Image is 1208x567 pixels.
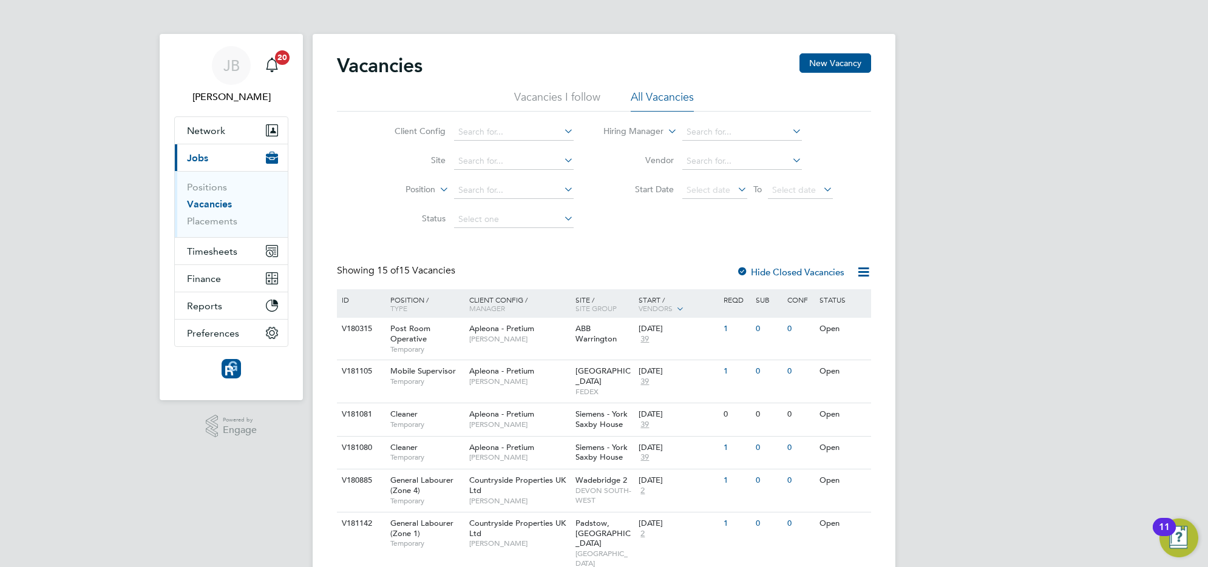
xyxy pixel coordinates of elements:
[816,318,869,340] div: Open
[365,184,435,196] label: Position
[390,442,418,452] span: Cleaner
[784,289,816,310] div: Conf
[187,300,222,312] span: Reports
[469,538,569,548] span: [PERSON_NAME]
[1159,527,1170,543] div: 11
[187,327,239,339] span: Preferences
[469,496,569,506] span: [PERSON_NAME]
[469,409,534,419] span: Apleona - Pretium
[639,486,646,496] span: 2
[721,437,752,459] div: 1
[390,452,463,462] span: Temporary
[390,303,407,313] span: Type
[376,126,446,136] label: Client Config
[223,425,257,435] span: Engage
[260,46,284,85] a: 20
[721,318,752,340] div: 1
[174,359,288,378] a: Go to home page
[469,475,566,495] span: Countryside Properties UK Ltd
[454,153,574,170] input: Search for...
[175,265,288,292] button: Finance
[639,377,651,387] span: 39
[721,289,752,310] div: Reqd
[469,518,566,538] span: Countryside Properties UK Ltd
[469,303,505,313] span: Manager
[175,117,288,144] button: Network
[339,318,381,340] div: V180315
[604,184,674,195] label: Start Date
[469,377,569,386] span: [PERSON_NAME]
[187,181,227,193] a: Positions
[377,264,455,277] span: 15 Vacancies
[639,420,651,430] span: 39
[377,264,399,277] span: 15 of
[799,53,871,73] button: New Vacancy
[753,403,784,426] div: 0
[784,469,816,492] div: 0
[575,366,631,386] span: [GEOGRAPHIC_DATA]
[639,452,651,463] span: 39
[639,443,718,453] div: [DATE]
[816,289,869,310] div: Status
[575,486,633,505] span: DEVON SOUTH-WEST
[223,415,257,425] span: Powered by
[187,215,237,227] a: Placements
[753,512,784,535] div: 0
[469,334,569,344] span: [PERSON_NAME]
[454,211,574,228] input: Select one
[639,324,718,334] div: [DATE]
[390,377,463,386] span: Temporary
[575,323,617,344] span: ABB Warrington
[753,469,784,492] div: 0
[376,213,446,224] label: Status
[390,366,456,376] span: Mobile Supervisor
[469,442,534,452] span: Apleona - Pretium
[390,496,463,506] span: Temporary
[721,469,752,492] div: 1
[390,409,418,419] span: Cleaner
[454,182,574,199] input: Search for...
[753,289,784,310] div: Sub
[639,518,718,529] div: [DATE]
[187,273,221,284] span: Finance
[466,289,572,318] div: Client Config /
[469,420,569,429] span: [PERSON_NAME]
[682,124,802,141] input: Search for...
[594,126,663,138] label: Hiring Manager
[337,53,422,78] h2: Vacancies
[784,403,816,426] div: 0
[721,403,752,426] div: 0
[639,334,651,344] span: 39
[816,512,869,535] div: Open
[174,46,288,104] a: JB[PERSON_NAME]
[816,360,869,383] div: Open
[275,50,290,65] span: 20
[339,403,381,426] div: V181081
[639,366,718,377] div: [DATE]
[187,125,225,136] span: Network
[376,155,446,166] label: Site
[223,58,240,73] span: JB
[175,144,288,171] button: Jobs
[339,512,381,535] div: V181142
[816,403,869,426] div: Open
[721,360,752,383] div: 1
[736,266,844,278] label: Hide Closed Vacancies
[816,437,869,459] div: Open
[721,512,752,535] div: 1
[750,181,765,197] span: To
[784,318,816,340] div: 0
[390,475,453,495] span: General Labourer (Zone 4)
[175,320,288,346] button: Preferences
[339,360,381,383] div: V181105
[639,409,718,420] div: [DATE]
[682,153,802,170] input: Search for...
[454,124,574,141] input: Search for...
[187,246,237,257] span: Timesheets
[575,409,628,429] span: Siemens - York Saxby House
[604,155,674,166] label: Vendor
[175,292,288,319] button: Reports
[687,184,730,195] span: Select date
[816,469,869,492] div: Open
[784,512,816,535] div: 0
